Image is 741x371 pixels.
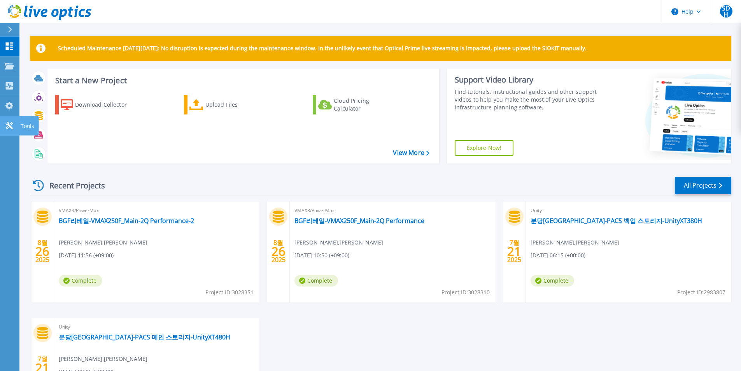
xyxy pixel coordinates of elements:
[59,206,255,215] span: VMAX3/PowerMax
[59,323,255,331] span: Unity
[455,75,600,85] div: Support Video Library
[313,95,399,114] a: Cloud Pricing Calculator
[55,76,429,85] h3: Start a New Project
[59,333,230,341] a: 분당[GEOGRAPHIC_DATA]-PACS 메인 스토리지-UnityXT480H
[294,206,490,215] span: VMAX3/PowerMax
[55,95,142,114] a: Download Collector
[531,251,585,260] span: [DATE] 06:15 (+00:00)
[294,217,424,225] a: BGF리테일-VMAX250F_Main-2Q Performance
[393,149,429,156] a: View More
[531,238,619,247] span: [PERSON_NAME] , [PERSON_NAME]
[455,140,514,156] a: Explore Now!
[531,217,702,225] a: 분당[GEOGRAPHIC_DATA]-PACS 백업 스토리지-UnityXT380H
[184,95,271,114] a: Upload Files
[507,248,521,255] span: 21
[59,355,147,363] span: [PERSON_NAME] , [PERSON_NAME]
[531,275,574,287] span: Complete
[205,288,254,297] span: Project ID: 3028351
[59,217,194,225] a: BGF리테일-VMAX250F_Main-2Q Performance-2
[21,116,34,136] p: Tools
[59,251,114,260] span: [DATE] 11:56 (+09:00)
[294,251,349,260] span: [DATE] 10:50 (+09:00)
[334,97,396,113] div: Cloud Pricing Calculator
[205,97,268,113] div: Upload Files
[59,275,102,287] span: Complete
[271,237,286,266] div: 8월 2025
[35,364,49,371] span: 21
[455,88,600,111] div: Find tutorials, instructional guides and other support videos to help you make the most of your L...
[59,238,147,247] span: [PERSON_NAME] , [PERSON_NAME]
[677,288,725,297] span: Project ID: 2983807
[294,275,338,287] span: Complete
[35,237,50,266] div: 8월 2025
[507,237,522,266] div: 7월 2025
[35,248,49,255] span: 26
[531,206,727,215] span: Unity
[441,288,490,297] span: Project ID: 3028310
[272,248,286,255] span: 26
[58,45,587,51] p: Scheduled Maintenance [DATE][DATE]: No disruption is expected during the maintenance window. In t...
[720,5,732,18] span: SDH
[30,176,116,195] div: Recent Projects
[675,177,731,194] a: All Projects
[75,97,137,113] div: Download Collector
[294,238,383,247] span: [PERSON_NAME] , [PERSON_NAME]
